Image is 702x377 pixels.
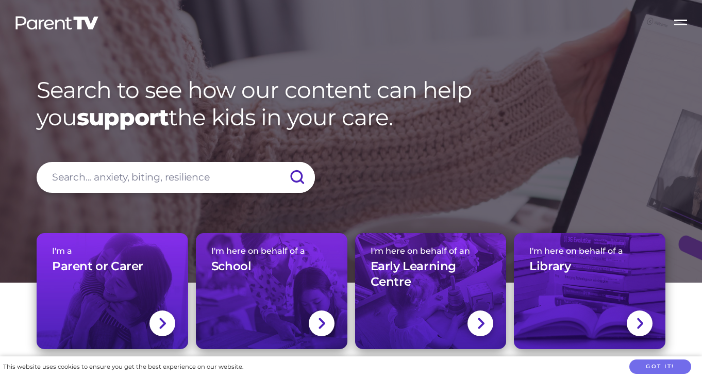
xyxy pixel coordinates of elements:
[371,246,491,256] span: I'm here on behalf of an
[636,317,644,330] img: svg+xml;base64,PHN2ZyBlbmFibGUtYmFja2dyb3VuZD0ibmV3IDAgMCAxNC44IDI1LjciIHZpZXdCb3g9IjAgMCAxNC44ID...
[37,162,315,193] input: Search... anxiety, biting, resilience
[317,317,325,330] img: svg+xml;base64,PHN2ZyBlbmFibGUtYmFja2dyb3VuZD0ibmV3IDAgMCAxNC44IDI1LjciIHZpZXdCb3g9IjAgMCAxNC44ID...
[37,233,188,349] a: I'm aParent or Carer
[3,362,243,372] div: This website uses cookies to ensure you get the best experience on our website.
[529,259,571,274] h3: Library
[196,233,347,349] a: I'm here on behalf of aSchool
[279,162,315,193] input: Submit
[477,317,484,330] img: svg+xml;base64,PHN2ZyBlbmFibGUtYmFja2dyb3VuZD0ibmV3IDAgMCAxNC44IDI1LjciIHZpZXdCb3g9IjAgMCAxNC44ID...
[371,259,491,290] h3: Early Learning Centre
[52,259,143,274] h3: Parent or Carer
[158,317,166,330] img: svg+xml;base64,PHN2ZyBlbmFibGUtYmFja2dyb3VuZD0ibmV3IDAgMCAxNC44IDI1LjciIHZpZXdCb3g9IjAgMCAxNC44ID...
[529,246,650,256] span: I'm here on behalf of a
[211,259,252,274] h3: School
[355,233,507,349] a: I'm here on behalf of anEarly Learning Centre
[77,103,169,131] strong: support
[514,233,665,349] a: I'm here on behalf of aLibrary
[629,359,691,374] button: Got it!
[37,76,665,131] h1: Search to see how our content can help you the kids in your care.
[52,246,173,256] span: I'm a
[211,246,332,256] span: I'm here on behalf of a
[14,15,99,30] img: parenttv-logo-white.4c85aaf.svg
